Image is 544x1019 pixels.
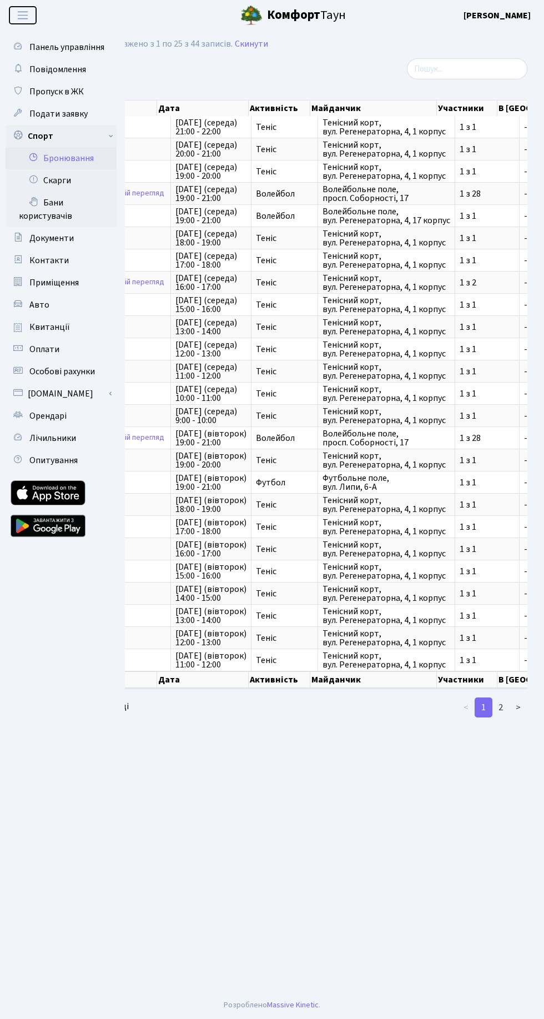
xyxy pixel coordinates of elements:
[175,118,246,136] span: [DATE] (середа) 21:00 - 22:00
[6,169,117,192] a: Скарги
[323,363,450,380] span: Тенісний корт, вул. Регенераторна, 4, 1 корпус
[6,125,117,147] a: Спорт
[29,410,67,422] span: Орендарі
[460,123,515,132] span: 1 з 1
[29,63,86,76] span: Повідомлення
[323,651,450,669] span: Тенісний корт, вул. Регенераторна, 4, 1 корпус
[460,256,515,265] span: 1 з 1
[323,563,450,580] span: Тенісний корт, вул. Регенераторна, 4, 1 корпус
[249,671,310,688] th: Активність
[175,385,246,403] span: [DATE] (середа) 10:00 - 11:00
[460,234,515,243] span: 1 з 1
[460,634,515,642] span: 1 з 1
[256,545,313,554] span: Теніс
[175,229,246,247] span: [DATE] (середа) 18:00 - 19:00
[235,39,268,49] a: Скинути
[256,256,313,265] span: Теніс
[175,340,246,358] span: [DATE] (середа) 12:00 - 13:00
[6,383,117,405] a: [DOMAIN_NAME]
[323,207,450,225] span: Волейбольне поле, вул. Регенераторна, 4, 17 корпус
[6,272,117,294] a: Приміщення
[323,629,450,647] span: Тенісний корт, вул. Регенераторна, 4, 1 корпус
[437,101,497,116] th: Участники
[256,434,313,443] span: Волейбол
[323,474,450,491] span: Футбольне поле, вул. Липи, 6-А
[175,363,246,380] span: [DATE] (середа) 11:00 - 12:00
[29,254,69,267] span: Контакти
[175,318,246,336] span: [DATE] (середа) 13:00 - 14:00
[460,611,515,620] span: 1 з 1
[256,523,313,531] span: Теніс
[323,185,450,203] span: Волейбольне поле, просп. Соборності, 17
[9,6,37,24] button: Переключити навігацію
[323,140,450,158] span: Тенісний корт, вул. Регенераторна, 4, 1 корпус
[256,656,313,665] span: Теніс
[256,345,313,354] span: Теніс
[175,585,246,603] span: [DATE] (вівторок) 14:00 - 15:00
[256,323,313,332] span: Теніс
[29,343,59,355] span: Оплати
[175,407,246,425] span: [DATE] (середа) 9:00 - 10:00
[460,367,515,376] span: 1 з 1
[29,454,78,466] span: Опитування
[460,167,515,176] span: 1 з 1
[310,671,437,688] th: Майданчик
[175,252,246,269] span: [DATE] (середа) 17:00 - 18:00
[323,385,450,403] span: Тенісний корт, вул. Регенераторна, 4, 1 корпус
[29,432,76,444] span: Лічильники
[256,300,313,309] span: Теніс
[323,229,450,247] span: Тенісний корт, вул. Регенераторна, 4, 1 корпус
[29,108,88,120] span: Подати заявку
[29,41,104,53] span: Панель управління
[6,227,117,249] a: Документи
[29,86,84,98] span: Пропуск в ЖК
[460,278,515,287] span: 1 з 2
[256,189,313,198] span: Волейбол
[256,634,313,642] span: Теніс
[460,389,515,398] span: 1 з 1
[175,607,246,625] span: [DATE] (вівторок) 13:00 - 14:00
[407,58,527,79] input: Пошук...
[509,697,527,717] a: >
[175,451,246,469] span: [DATE] (вівторок) 19:00 - 20:00
[460,545,515,554] span: 1 з 1
[29,365,95,378] span: Особові рахунки
[29,232,74,244] span: Документи
[256,278,313,287] span: Теніс
[267,6,320,24] b: Комфорт
[6,58,117,81] a: Повідомлення
[460,567,515,576] span: 1 з 1
[249,101,310,116] th: Активність
[256,589,313,598] span: Теніс
[175,429,246,447] span: [DATE] (вівторок) 19:00 - 21:00
[323,340,450,358] span: Тенісний корт, вул. Регенераторна, 4, 1 корпус
[29,277,79,289] span: Приміщення
[460,434,515,443] span: 1 з 28
[6,249,117,272] a: Контакти
[256,478,313,487] span: Футбол
[175,207,246,225] span: [DATE] (середа) 19:00 - 21:00
[460,478,515,487] span: 1 з 1
[175,540,246,558] span: [DATE] (вівторок) 16:00 - 17:00
[460,323,515,332] span: 1 з 1
[29,321,70,333] span: Квитанції
[175,629,246,647] span: [DATE] (вівторок) 12:00 - 13:00
[323,318,450,336] span: Тенісний корт, вул. Регенераторна, 4, 1 корпус
[256,234,313,243] span: Теніс
[323,585,450,603] span: Тенісний корт, вул. Регенераторна, 4, 1 корпус
[323,407,450,425] span: Тенісний корт, вул. Регенераторна, 4, 1 корпус
[323,429,450,447] span: Волейбольне поле, просп. Соборності, 17
[464,9,531,22] a: [PERSON_NAME]
[175,163,246,180] span: [DATE] (середа) 19:00 - 20:00
[256,389,313,398] span: Теніс
[323,518,450,536] span: Тенісний корт, вул. Регенераторна, 4, 1 корпус
[256,123,313,132] span: Теніс
[256,145,313,154] span: Теніс
[256,411,313,420] span: Теніс
[224,999,320,1011] div: Розроблено .
[6,192,117,227] a: Бани користувачів
[175,474,246,491] span: [DATE] (вівторок) 19:00 - 21:00
[460,345,515,354] span: 1 з 1
[323,163,450,180] span: Тенісний корт, вул. Регенераторна, 4, 1 корпус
